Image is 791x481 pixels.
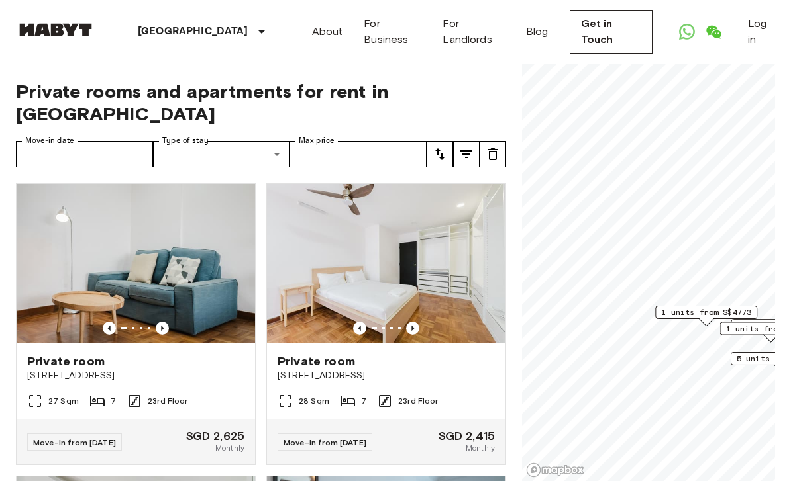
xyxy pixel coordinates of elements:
[138,24,248,40] p: [GEOGRAPHIC_DATA]
[361,395,366,407] span: 7
[398,395,439,407] span: 23rd Floor
[674,19,700,45] a: Open WhatsApp
[278,353,355,369] span: Private room
[27,369,244,382] span: [STREET_ADDRESS]
[16,23,95,36] img: Habyt
[312,24,343,40] a: About
[278,369,495,382] span: [STREET_ADDRESS]
[655,306,757,326] div: Map marker
[16,80,506,125] span: Private rooms and apartments for rent in [GEOGRAPHIC_DATA]
[661,306,751,318] span: 1 units from S$4773
[17,184,255,343] img: Marketing picture of unit SG-01-108-001-001
[439,430,495,442] span: SGD 2,415
[526,462,584,478] a: Mapbox logo
[156,322,169,335] button: Previous image
[16,141,153,167] input: Choose date
[299,395,329,407] span: 28 Sqm
[162,135,209,146] label: Type of stay
[364,16,421,48] a: For Business
[148,395,188,407] span: 23rd Floor
[284,437,366,447] span: Move-in from [DATE]
[526,24,549,40] a: Blog
[16,183,256,465] a: Marketing picture of unit SG-01-108-001-001Previous imagePrevious imagePrivate room[STREET_ADDRES...
[570,10,653,54] a: Get in Touch
[186,430,244,442] span: SGD 2,625
[299,135,335,146] label: Max price
[466,442,495,454] span: Monthly
[480,141,506,167] button: tune
[748,16,775,48] a: Log in
[700,19,727,45] a: Open WeChat
[406,322,419,335] button: Previous image
[48,395,79,407] span: 27 Sqm
[266,183,506,465] a: Marketing picture of unit SG-01-108-001-003Previous imagePrevious imagePrivate room[STREET_ADDRES...
[25,135,74,146] label: Move-in date
[267,184,505,343] img: Marketing picture of unit SG-01-108-001-003
[353,322,366,335] button: Previous image
[427,141,453,167] button: tune
[215,442,244,454] span: Monthly
[453,141,480,167] button: tune
[103,322,116,335] button: Previous image
[111,395,116,407] span: 7
[443,16,505,48] a: For Landlords
[27,353,105,369] span: Private room
[33,437,116,447] span: Move-in from [DATE]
